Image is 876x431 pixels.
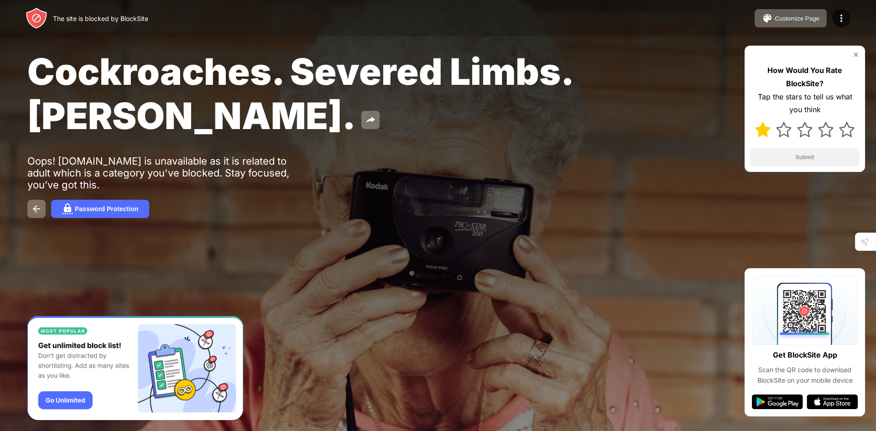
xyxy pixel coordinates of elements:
img: star.svg [839,122,855,137]
div: Tap the stars to tell us what you think [750,90,860,117]
img: rate-us-close.svg [852,51,860,58]
img: qrcode.svg [752,275,858,345]
div: How Would You Rate BlockSite? [750,64,860,90]
img: header-logo.svg [26,7,47,29]
img: star.svg [797,122,813,137]
img: back.svg [31,203,42,214]
img: menu-icon.svg [836,13,847,24]
div: The site is blocked by BlockSite [53,15,148,22]
div: Oops! [DOMAIN_NAME] is unavailable as it is related to adult which is a category you've blocked. ... [27,155,309,191]
span: Cockroaches. Severed Limbs. [PERSON_NAME]. [27,49,572,138]
div: Password Protection [75,205,138,213]
button: Password Protection [51,200,149,218]
div: Scan the QR code to download BlockSite on your mobile device [752,365,858,385]
img: app-store.svg [807,395,858,409]
img: google-play.svg [752,395,803,409]
button: Submit [750,148,860,166]
div: Get BlockSite App [773,348,837,362]
img: pallet.svg [762,13,773,24]
div: Customize Page [775,15,819,22]
iframe: Banner [27,316,243,421]
img: star.svg [818,122,834,137]
img: share.svg [365,114,376,125]
button: Customize Page [755,9,827,27]
img: star-full.svg [755,122,771,137]
img: star.svg [776,122,792,137]
img: password.svg [62,203,73,214]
